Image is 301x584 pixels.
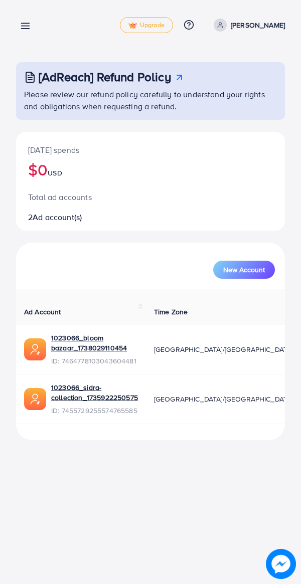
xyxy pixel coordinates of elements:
[213,261,275,279] button: New Account
[266,549,296,579] img: image
[28,160,273,179] h2: $0
[33,212,82,223] span: Ad account(s)
[223,266,265,273] span: New Account
[210,19,285,32] a: [PERSON_NAME]
[51,333,138,353] a: 1023066_bloom bazaar_1738029110454
[154,344,293,354] span: [GEOGRAPHIC_DATA]/[GEOGRAPHIC_DATA]
[24,88,279,112] p: Please review our refund policy carefully to understand your rights and obligations when requesti...
[28,144,273,156] p: [DATE] spends
[128,22,165,29] span: Upgrade
[24,307,61,317] span: Ad Account
[154,307,188,317] span: Time Zone
[51,356,138,366] span: ID: 7464778103043604481
[24,338,46,360] img: ic-ads-acc.e4c84228.svg
[128,22,137,29] img: tick
[39,70,171,84] h3: [AdReach] Refund Policy
[120,17,173,33] a: tickUpgrade
[24,388,46,410] img: ic-ads-acc.e4c84228.svg
[28,213,273,222] h2: 2
[28,191,273,203] p: Total ad accounts
[48,168,62,178] span: USD
[154,394,293,404] span: [GEOGRAPHIC_DATA]/[GEOGRAPHIC_DATA]
[51,406,138,416] span: ID: 7455729255574765585
[231,19,285,31] p: [PERSON_NAME]
[51,382,138,403] a: 1023066_sidra-collection_1735922250575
